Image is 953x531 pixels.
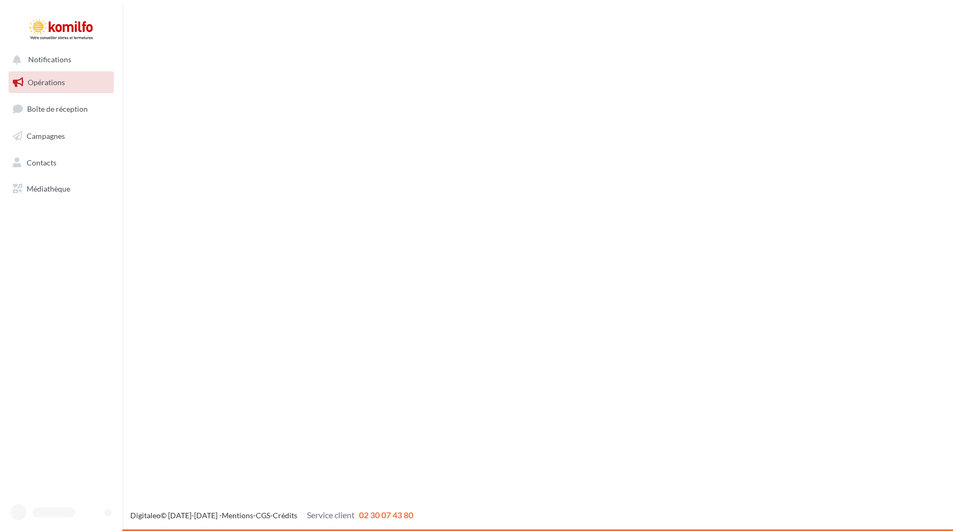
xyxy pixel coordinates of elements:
[6,178,116,200] a: Médiathèque
[6,97,116,120] a: Boîte de réception
[27,184,70,193] span: Médiathèque
[130,511,161,520] a: Digitaleo
[27,157,56,167] span: Contacts
[6,125,116,147] a: Campagnes
[256,511,270,520] a: CGS
[307,510,355,520] span: Service client
[28,78,65,87] span: Opérations
[273,511,297,520] a: Crédits
[27,104,88,113] span: Boîte de réception
[222,511,253,520] a: Mentions
[27,131,65,140] span: Campagnes
[6,71,116,94] a: Opérations
[359,510,413,520] span: 02 30 07 43 80
[130,511,413,520] span: © [DATE]-[DATE] - - -
[6,152,116,174] a: Contacts
[28,55,71,64] span: Notifications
